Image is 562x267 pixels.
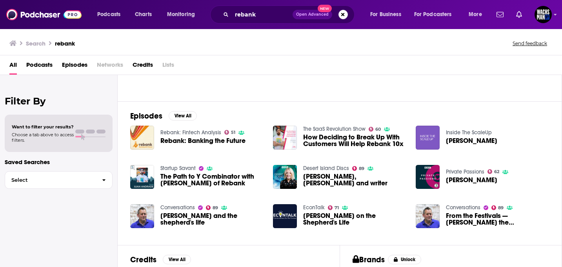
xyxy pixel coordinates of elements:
span: Open Advanced [296,13,329,16]
a: 60 [369,127,381,132]
span: [PERSON_NAME] on the Shepherd's Life [303,212,406,226]
img: The Path to Y Combinator with Juan Andrade of Rebank [130,165,154,189]
a: EpisodesView All [130,111,197,121]
a: Charts [130,8,156,21]
img: Podchaser - Follow, Share and Rate Podcasts [6,7,82,22]
button: open menu [92,8,131,21]
a: Private Passions [446,168,484,175]
span: Networks [97,59,123,75]
button: View All [169,111,197,121]
a: Show notifications dropdown [513,8,525,21]
span: [PERSON_NAME] [446,137,497,144]
h2: Filter By [5,95,113,107]
h2: Brands [353,255,385,265]
img: James Rebanks [416,165,440,189]
button: Select [5,171,113,189]
img: User Profile [535,6,552,23]
span: 60 [375,128,381,131]
span: Podcasts [97,9,120,20]
a: From the Festivals — James Rebanks the Herdwick shepherd [446,212,549,226]
button: open menu [463,8,492,21]
button: open menu [365,8,411,21]
a: 89 [206,205,218,210]
button: Open AdvancedNew [293,10,332,19]
a: The Path to Y Combinator with Juan Andrade of Rebank [160,173,264,187]
input: Search podcasts, credits, & more... [232,8,293,21]
a: Conversations [446,204,480,211]
a: Podcasts [26,59,53,75]
a: Juan Andrade - Rebank [446,137,497,144]
a: 89 [352,166,365,171]
a: Inside The ScaleUp [446,129,492,136]
span: Monitoring [167,9,195,20]
span: 89 [213,206,218,210]
a: How Deciding to Break Up With Customers Will Help Rebank 10x [303,134,406,147]
span: 62 [494,170,499,174]
button: Send feedback [510,40,549,47]
a: Rebank: Fintech Analysis [160,129,221,136]
a: 89 [491,205,504,210]
a: 62 [487,169,500,174]
a: Credits [133,59,153,75]
span: 89 [359,167,364,170]
button: open menu [409,8,463,21]
span: Charts [135,9,152,20]
button: open menu [162,8,205,21]
a: CreditsView All [130,255,191,265]
a: The SaaS Revolution Show [303,126,366,132]
a: EconTalk [303,204,325,211]
span: Want to filter your results? [12,124,74,130]
img: Rebank: Banking the Future [130,126,154,150]
a: Show notifications dropdown [493,8,507,21]
img: James Rebanks on the Shepherd's Life [273,204,297,228]
span: [PERSON_NAME] [446,177,497,183]
img: James Rebanks and the shepherd's life [130,204,154,228]
img: James Rebanks, shepherd and writer [273,165,297,189]
a: James Rebanks and the shepherd's life [160,212,264,226]
span: [PERSON_NAME] and the shepherd's life [160,212,264,226]
a: 51 [224,130,236,135]
h3: rebank [55,40,75,47]
a: Startup Savant [160,165,196,172]
span: Select [5,177,96,183]
a: All [9,59,17,75]
span: The Path to Y Combinator with [PERSON_NAME] of Rebank [160,173,264,187]
button: View All [163,255,191,264]
span: New [318,5,332,12]
button: Unlock [388,255,421,264]
span: More [469,9,482,20]
span: 71 [335,206,339,210]
span: 89 [498,206,504,210]
h3: Search [26,40,45,47]
span: Lists [162,59,174,75]
a: James Rebanks [446,177,497,183]
span: Choose a tab above to access filters. [12,132,74,143]
div: Search podcasts, credits, & more... [218,5,362,24]
img: Juan Andrade - Rebank [416,126,440,150]
span: For Podcasters [414,9,452,20]
img: How Deciding to Break Up With Customers Will Help Rebank 10x [273,126,297,150]
span: For Business [370,9,401,20]
p: Saved Searches [5,158,113,166]
a: Rebank: Banking the Future [160,137,246,144]
a: From the Festivals — James Rebanks the Herdwick shepherd [416,204,440,228]
a: James Rebanks on the Shepherd's Life [303,212,406,226]
a: Episodes [62,59,87,75]
span: [PERSON_NAME], [PERSON_NAME] and writer [303,173,406,187]
a: James Rebanks, shepherd and writer [303,173,406,187]
h2: Episodes [130,111,162,121]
